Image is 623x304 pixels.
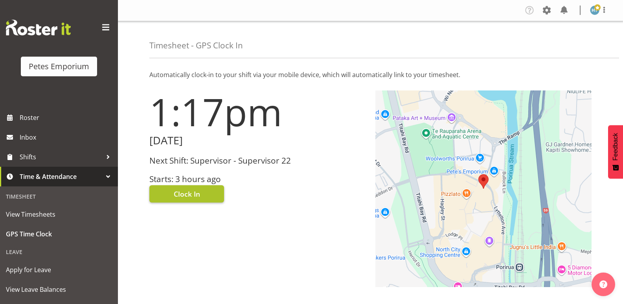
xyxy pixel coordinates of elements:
[6,20,71,35] img: Rosterit website logo
[6,264,112,276] span: Apply for Leave
[6,208,112,220] span: View Timesheets
[612,133,619,160] span: Feedback
[20,112,114,123] span: Roster
[149,175,366,184] h3: Starts: 3 hours ago
[149,70,592,79] p: Automatically clock-in to your shift via your mobile device, which will automatically link to you...
[599,280,607,288] img: help-xxl-2.png
[149,41,243,50] h4: Timesheet - GPS Clock In
[2,224,116,244] a: GPS Time Clock
[20,131,114,143] span: Inbox
[2,260,116,280] a: Apply for Leave
[2,280,116,299] a: View Leave Balances
[29,61,89,72] div: Petes Emporium
[174,189,200,199] span: Clock In
[149,156,366,165] h3: Next Shift: Supervisor - Supervisor 22
[608,125,623,179] button: Feedback - Show survey
[149,134,366,147] h2: [DATE]
[20,171,102,182] span: Time & Attendance
[2,188,116,205] div: Timesheet
[20,151,102,163] span: Shifts
[2,205,116,224] a: View Timesheets
[149,185,224,203] button: Clock In
[2,244,116,260] div: Leave
[6,228,112,240] span: GPS Time Clock
[590,6,599,15] img: helena-tomlin701.jpg
[149,90,366,133] h1: 1:17pm
[6,284,112,295] span: View Leave Balances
